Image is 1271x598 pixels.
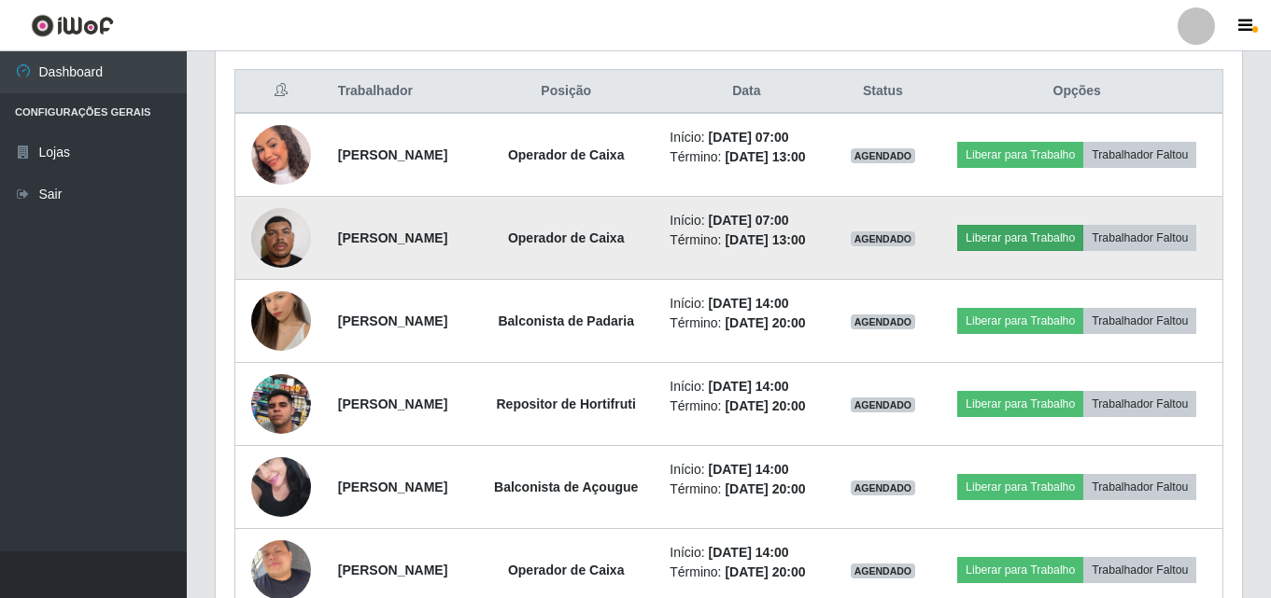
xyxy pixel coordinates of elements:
span: AGENDADO [851,563,916,578]
time: [DATE] 07:00 [709,130,789,145]
button: Trabalhador Faltou [1083,557,1196,583]
button: Liberar para Trabalho [957,308,1083,334]
time: [DATE] 14:00 [709,296,789,311]
button: Liberar para Trabalho [957,142,1083,168]
strong: [PERSON_NAME] [338,563,447,577]
strong: [PERSON_NAME] [338,396,447,411]
img: 1726843686104.jpeg [251,268,311,374]
th: Posição [473,70,658,114]
button: Trabalhador Faltou [1083,225,1196,251]
li: Término: [670,313,823,333]
time: [DATE] 14:00 [709,545,789,560]
time: [DATE] 07:00 [709,213,789,228]
strong: [PERSON_NAME] [338,147,447,162]
strong: Balconista de Açougue [494,480,638,494]
button: Liberar para Trabalho [957,474,1083,500]
strong: Operador de Caixa [508,563,625,577]
span: AGENDADO [851,480,916,495]
th: Data [658,70,834,114]
button: Liberar para Trabalho [957,557,1083,583]
li: Início: [670,294,823,313]
button: Trabalhador Faltou [1083,142,1196,168]
strong: [PERSON_NAME] [338,313,447,328]
button: Trabalhador Faltou [1083,308,1196,334]
li: Término: [670,147,823,167]
strong: Repositor de Hortifruti [497,396,636,411]
strong: [PERSON_NAME] [338,230,447,245]
strong: Balconista de Padaria [498,313,634,328]
span: AGENDADO [851,314,916,329]
li: Início: [670,128,823,147]
time: [DATE] 20:00 [725,564,805,579]
time: [DATE] 20:00 [725,398,805,413]
img: 1744328731304.jpeg [251,198,311,277]
time: [DATE] 14:00 [709,379,789,394]
th: Trabalhador [327,70,473,114]
time: [DATE] 20:00 [725,481,805,496]
button: Trabalhador Faltou [1083,391,1196,417]
th: Status [834,70,931,114]
li: Início: [670,460,823,480]
li: Término: [670,230,823,250]
li: Início: [670,543,823,563]
time: [DATE] 13:00 [725,149,805,164]
li: Término: [670,396,823,416]
button: Liberar para Trabalho [957,391,1083,417]
li: Início: [670,377,823,396]
img: 1746197830896.jpeg [251,447,311,526]
time: [DATE] 13:00 [725,232,805,247]
button: Liberar para Trabalho [957,225,1083,251]
time: [DATE] 14:00 [709,462,789,477]
time: [DATE] 20:00 [725,315,805,330]
button: Trabalhador Faltou [1083,474,1196,500]
li: Início: [670,211,823,230]
img: 1753296559045.jpeg [251,120,311,189]
strong: Operador de Caixa [508,147,625,162]
span: AGENDADO [851,148,916,163]
li: Término: [670,480,823,499]
img: CoreUI Logo [31,14,114,37]
span: AGENDADO [851,231,916,246]
strong: Operador de Caixa [508,230,625,245]
strong: [PERSON_NAME] [338,480,447,494]
img: 1758147536272.jpeg [251,351,311,457]
span: AGENDADO [851,397,916,412]
th: Opções [931,70,1222,114]
li: Término: [670,563,823,582]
